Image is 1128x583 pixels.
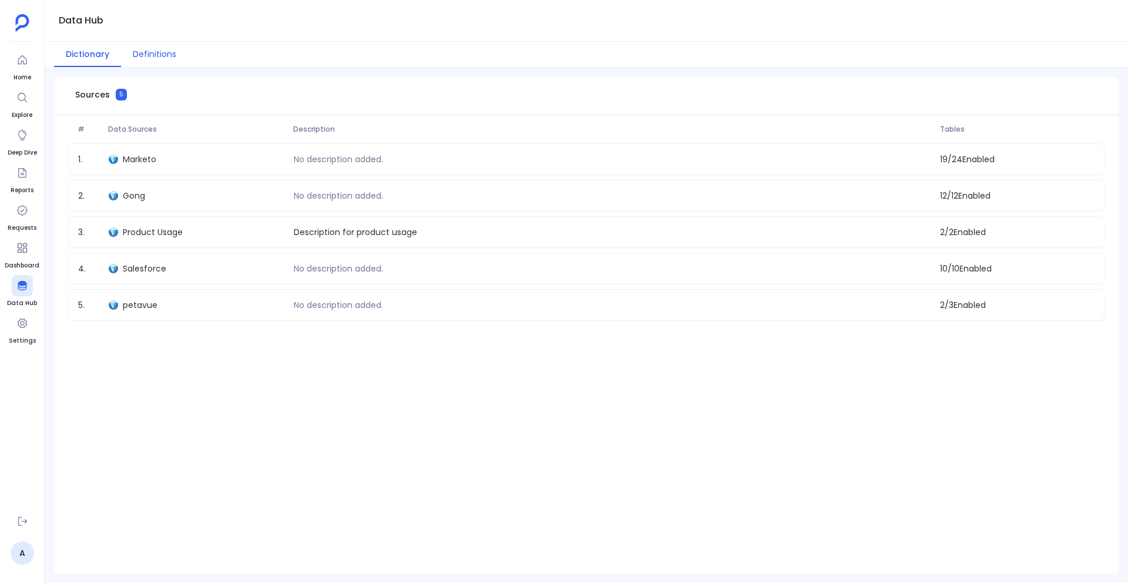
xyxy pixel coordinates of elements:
[73,153,104,165] span: 1 .
[7,299,37,308] span: Data Hub
[12,49,33,82] a: Home
[288,125,935,134] span: Description
[75,89,110,100] span: Sources
[935,153,1099,165] span: 19 / 24 Enabled
[9,336,36,346] span: Settings
[73,190,104,202] span: 2 .
[11,541,34,565] a: A
[5,237,39,270] a: Dashboard
[11,186,33,195] span: Reports
[73,125,103,134] span: #
[73,299,104,311] span: 5 .
[123,299,157,311] span: petavue
[289,299,388,311] p: No description added.
[123,153,156,165] span: Marketo
[12,73,33,82] span: Home
[5,261,39,270] span: Dashboard
[12,87,33,120] a: Explore
[103,125,288,134] span: Data Sources
[15,14,29,32] img: petavue logo
[289,226,422,238] p: Description for product usage
[935,263,1099,274] span: 10 / 10 Enabled
[116,89,127,100] span: 5
[11,162,33,195] a: Reports
[8,148,37,158] span: Deep Dive
[54,42,121,67] button: Dictionary
[289,153,388,165] p: No description added.
[123,263,166,274] span: Salesforce
[9,313,36,346] a: Settings
[123,190,145,202] span: Gong
[7,275,37,308] a: Data Hub
[935,190,1099,202] span: 12 / 12 Enabled
[935,299,1099,311] span: 2 / 3 Enabled
[73,226,104,238] span: 3 .
[8,125,37,158] a: Deep Dive
[121,42,188,67] button: Definitions
[8,200,36,233] a: Requests
[289,190,388,202] p: No description added.
[73,263,104,274] span: 4 .
[12,110,33,120] span: Explore
[289,263,388,274] p: No description added.
[935,125,1100,134] span: Tables
[123,226,183,238] span: Product Usage
[59,12,103,29] h1: Data Hub
[935,226,1099,238] span: 2 / 2 Enabled
[8,223,36,233] span: Requests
